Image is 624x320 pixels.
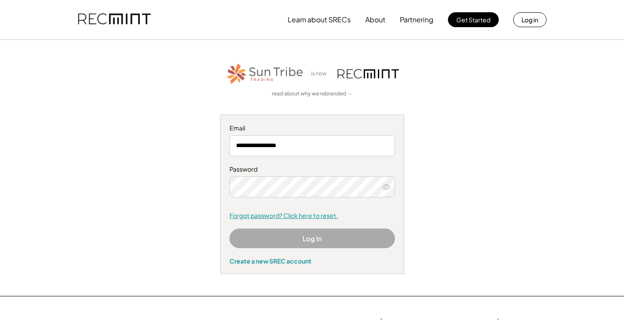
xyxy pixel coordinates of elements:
[400,11,434,28] button: Partnering
[272,90,353,98] a: read about why we rebranded →
[288,11,351,28] button: Learn about SRECs
[229,124,395,133] div: Email
[229,229,395,248] button: Log In
[229,257,395,265] div: Create a new SREC account
[513,12,546,27] button: Log in
[226,62,304,86] img: STT_Horizontal_Logo%2B-%2BColor.png
[78,5,151,35] img: recmint-logotype%403x.png
[229,211,395,220] a: Forgot password? Click here to reset.
[338,69,399,78] img: recmint-logotype%403x.png
[309,70,333,77] div: is now
[229,165,395,174] div: Password
[365,11,385,28] button: About
[448,12,499,27] button: Get Started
